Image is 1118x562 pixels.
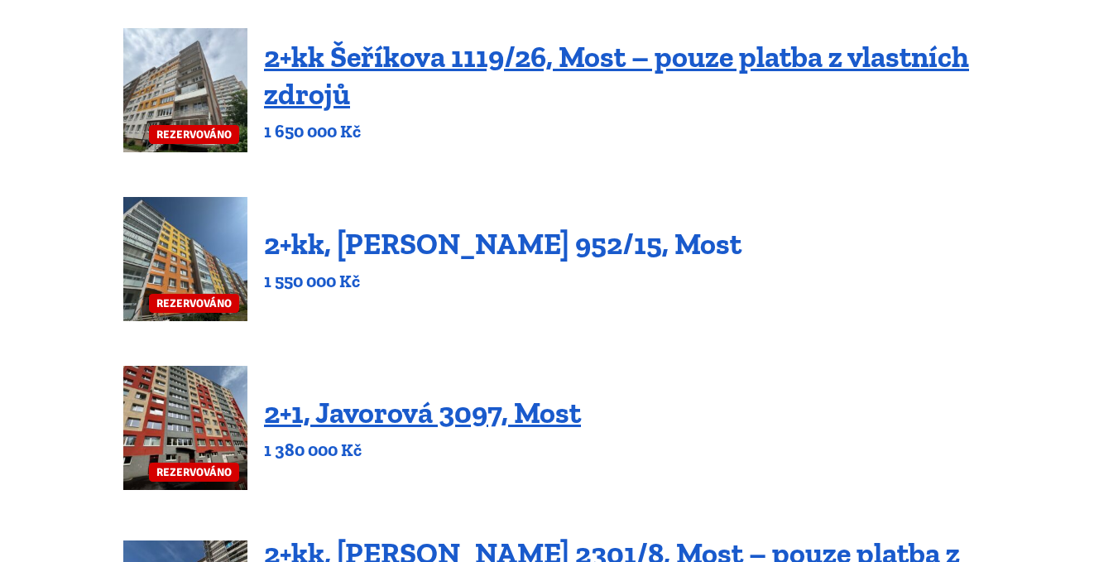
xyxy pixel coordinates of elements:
p: 1 650 000 Kč [264,120,995,143]
p: 1 380 000 Kč [264,439,581,462]
a: REZERVOVÁNO [123,197,247,321]
a: 2+kk, [PERSON_NAME] 952/15, Most [264,226,741,262]
span: REZERVOVÁNO [149,294,239,313]
a: REZERVOVÁNO [123,28,247,152]
p: 1 550 000 Kč [264,270,741,293]
span: REZERVOVÁNO [149,125,239,144]
a: 2+1, Javorová 3097, Most [264,395,581,430]
a: REZERVOVÁNO [123,366,247,490]
a: 2+kk Šeříkova 1119/26, Most – pouze platba z vlastních zdrojů [264,39,969,112]
span: REZERVOVÁNO [149,463,239,482]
